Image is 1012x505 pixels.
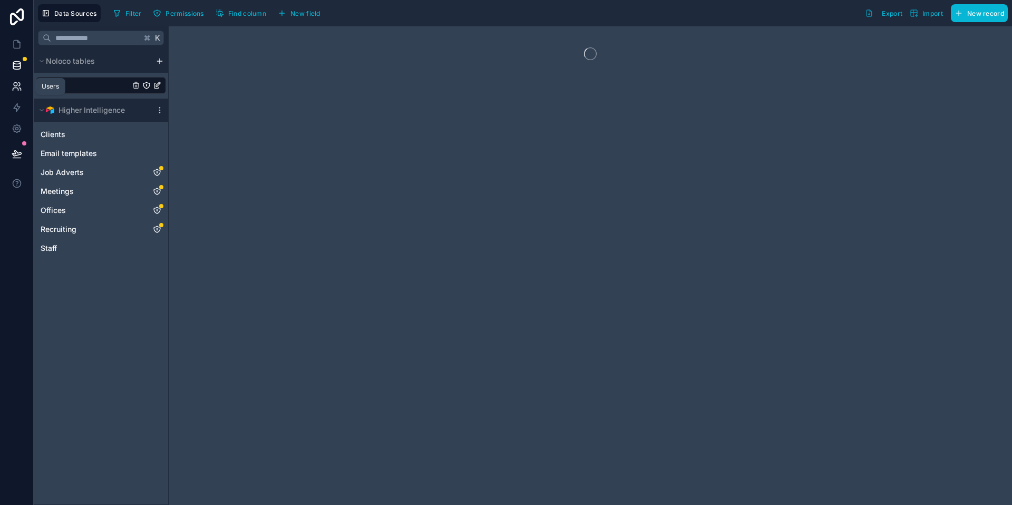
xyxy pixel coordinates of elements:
[166,9,203,17] span: Permissions
[125,9,142,17] span: Filter
[274,5,324,21] button: New field
[947,4,1008,22] a: New record
[967,9,1004,17] span: New record
[42,82,59,91] div: Users
[54,9,97,17] span: Data Sources
[38,4,101,22] button: Data Sources
[951,4,1008,22] button: New record
[109,5,145,21] button: Filter
[861,4,906,22] button: Export
[154,34,161,42] span: K
[906,4,947,22] button: Import
[228,9,266,17] span: Find column
[290,9,320,17] span: New field
[149,5,207,21] button: Permissions
[212,5,270,21] button: Find column
[922,9,943,17] span: Import
[882,9,902,17] span: Export
[149,5,211,21] a: Permissions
